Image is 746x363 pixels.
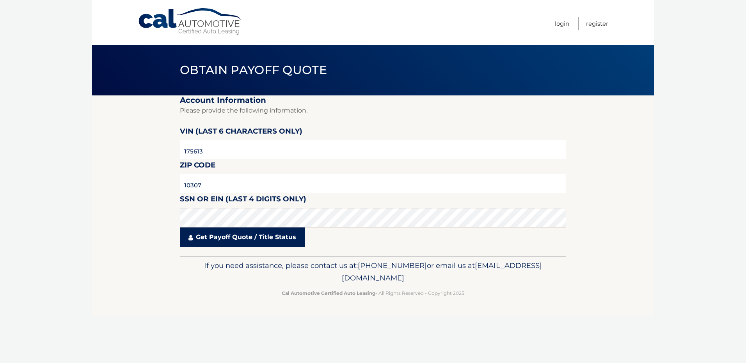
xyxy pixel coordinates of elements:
[180,159,215,174] label: Zip Code
[180,227,305,247] a: Get Payoff Quote / Title Status
[555,17,569,30] a: Login
[180,125,302,140] label: VIN (last 6 characters only)
[185,289,561,297] p: - All Rights Reserved - Copyright 2025
[180,105,566,116] p: Please provide the following information.
[180,193,306,208] label: SSN or EIN (last 4 digits only)
[282,290,375,296] strong: Cal Automotive Certified Auto Leasing
[358,261,427,270] span: [PHONE_NUMBER]
[180,63,327,77] span: Obtain Payoff Quote
[185,259,561,284] p: If you need assistance, please contact us at: or email us at
[180,95,566,105] h2: Account Information
[586,17,608,30] a: Register
[138,8,243,35] a: Cal Automotive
